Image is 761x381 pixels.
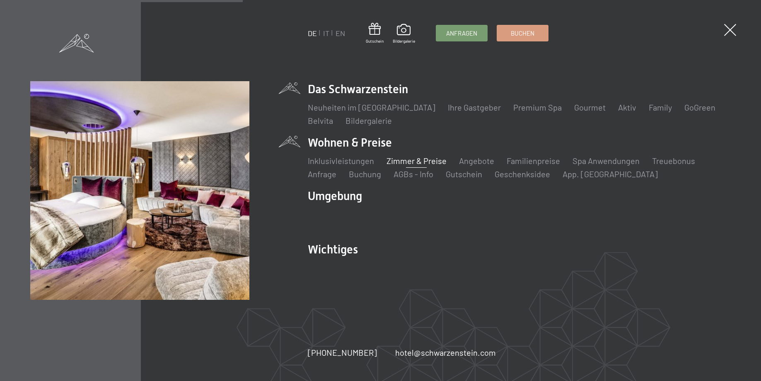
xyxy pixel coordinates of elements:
span: Anfragen [446,29,477,38]
a: Spa Anwendungen [573,156,640,166]
a: Buchung [349,169,381,179]
a: Belvita [308,116,333,125]
a: Bildergalerie [393,24,415,44]
a: [PHONE_NUMBER] [308,347,377,358]
a: Treuebonus [652,156,695,166]
a: Premium Spa [513,102,562,112]
a: DE [308,29,317,38]
a: Family [649,102,672,112]
a: Neuheiten im [GEOGRAPHIC_DATA] [308,102,435,112]
a: Zimmer & Preise [387,156,447,166]
a: Familienpreise [507,156,560,166]
a: Ihre Gastgeber [448,102,501,112]
a: Geschenksidee [495,169,550,179]
a: Aktiv [618,102,636,112]
a: Anfragen [436,25,487,41]
a: Gourmet [574,102,606,112]
a: Gutschein [366,23,384,44]
a: Anfrage [308,169,336,179]
a: hotel@schwarzenstein.com [395,347,496,358]
a: IT [323,29,329,38]
a: GoGreen [684,102,715,112]
span: [PHONE_NUMBER] [308,347,377,357]
a: AGBs - Info [394,169,433,179]
span: Bildergalerie [393,38,415,44]
a: Angebote [459,156,494,166]
a: Buchen [497,25,548,41]
span: Buchen [511,29,534,38]
a: Bildergalerie [345,116,392,125]
a: EN [336,29,345,38]
a: Gutschein [446,169,482,179]
a: App. [GEOGRAPHIC_DATA] [563,169,658,179]
a: Inklusivleistungen [308,156,374,166]
span: Gutschein [366,38,384,44]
